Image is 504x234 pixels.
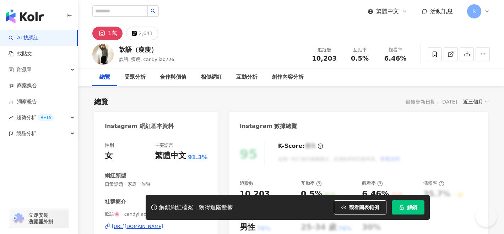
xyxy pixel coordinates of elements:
[463,97,488,106] div: 近三個月
[362,189,389,200] div: 6.46%
[119,45,174,54] div: 歆語（瘦瘦）
[423,180,444,186] div: 漲粉率
[472,7,476,15] span: R
[406,99,457,105] div: 最後更新日期：[DATE]
[155,142,173,149] div: 主要語言
[312,55,336,62] span: 10,203
[124,73,146,82] div: 受眾分析
[9,50,32,57] a: 找貼文
[311,46,338,54] div: 追蹤數
[105,223,208,230] a: [URL][DOMAIN_NAME]
[94,97,108,107] div: 總覽
[9,82,37,89] a: 商案媒合
[6,9,44,23] img: logo
[362,180,383,186] div: 觀看率
[382,46,409,54] div: 觀看率
[236,73,258,82] div: 互動分析
[240,189,270,200] div: 10,203
[384,55,406,62] span: 6.46%
[155,150,186,161] div: 繁體中文
[188,154,208,161] span: 91.3%
[105,142,114,149] div: 性別
[119,57,174,62] span: 歆語, 瘦瘦, candyliao726
[92,27,123,40] button: 1萬
[9,34,38,41] a: searchAI 找網紅
[346,46,373,54] div: 互動率
[126,27,158,40] button: 2,641
[240,122,297,130] div: Instagram 數據總覽
[108,28,117,38] div: 1萬
[92,44,114,65] img: KOL Avatar
[38,114,54,121] div: BETA
[139,28,153,38] div: 2,641
[105,122,174,130] div: Instagram 網紅基本資料
[240,180,254,186] div: 追蹤數
[351,55,369,62] span: 0.5%
[16,110,54,126] span: 趨勢分析
[301,180,322,186] div: 互動率
[11,213,25,224] img: chrome extension
[349,205,379,210] span: 觀看圖表範例
[105,172,126,179] div: 網紅類型
[201,73,222,82] div: 相似網紅
[151,9,156,13] span: search
[16,62,31,78] span: 資源庫
[105,150,113,161] div: 女
[9,209,69,228] a: chrome extension立即安裝 瀏覽器外掛
[159,204,233,211] div: 解鎖網紅檔案，獲得進階數據
[392,200,424,214] button: 解鎖
[430,8,453,15] span: 活動訊息
[28,212,53,225] span: 立即安裝 瀏覽器外掛
[399,205,404,210] span: lock
[9,115,13,120] span: rise
[105,181,208,188] span: 日常話題 · 家庭 · 旅遊
[376,7,399,15] span: 繁體中文
[334,200,386,214] button: 觀看圖表範例
[272,73,304,82] div: 創作內容分析
[407,205,417,210] span: 解鎖
[278,142,323,150] div: K-Score :
[160,73,186,82] div: 合作與價值
[112,223,163,230] div: [URL][DOMAIN_NAME]
[99,73,110,82] div: 總覽
[240,222,255,233] div: 男性
[16,126,36,141] span: 競品分析
[301,189,323,200] div: 0.5%
[9,98,37,105] a: 洞察報告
